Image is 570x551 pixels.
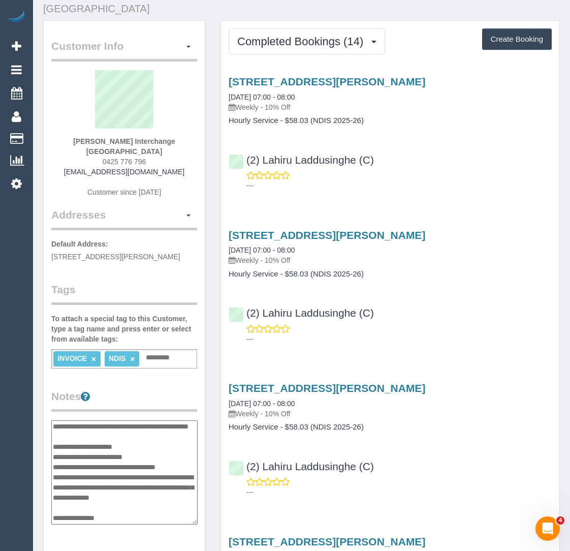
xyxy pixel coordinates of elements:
a: [DATE] 07:00 - 08:00 [229,246,295,254]
h4: Hourly Service - $58.03 (NDIS 2025-26) [229,270,552,279]
span: Customer since [DATE] [87,188,161,196]
legend: Customer Info [51,39,197,62]
h4: Hourly Service - $58.03 (NDIS 2025-26) [229,116,552,125]
p: --- [246,334,552,344]
img: Automaid Logo [6,10,26,24]
button: Create Booking [482,28,552,50]
legend: Notes [51,389,197,412]
button: Completed Bookings (14) [229,28,385,54]
h4: Hourly Service - $58.03 (NDIS 2025-26) [229,423,552,432]
span: NDIS [109,354,125,362]
p: --- [246,487,552,497]
span: 4 [556,516,564,525]
label: Default Address: [51,239,108,249]
a: (2) Lahiru Laddusinghe (C) [229,307,374,319]
a: [EMAIL_ADDRESS][DOMAIN_NAME] [64,168,184,176]
span: Completed Bookings (14) [237,35,368,48]
p: Weekly - 10% Off [229,255,552,265]
span: INVOICE [57,354,87,362]
a: [STREET_ADDRESS][PERSON_NAME] [229,229,425,241]
span: [STREET_ADDRESS][PERSON_NAME] [51,253,180,261]
p: Weekly - 10% Off [229,409,552,419]
a: (2) Lahiru Laddusinghe (C) [229,154,374,166]
iframe: Intercom live chat [535,516,560,541]
a: [STREET_ADDRESS][PERSON_NAME] [229,76,425,87]
p: Weekly - 10% Off [229,102,552,112]
legend: Tags [51,282,197,305]
a: × [91,355,96,363]
label: To attach a special tag to this Customer, type a tag name and press enter or select from availabl... [51,314,197,344]
a: [DATE] 07:00 - 08:00 [229,93,295,101]
p: --- [246,180,552,191]
a: [STREET_ADDRESS][PERSON_NAME] [229,536,425,547]
a: (2) Lahiru Laddusinghe (C) [229,461,374,472]
a: [STREET_ADDRESS][PERSON_NAME] [229,382,425,394]
a: [DATE] 07:00 - 08:00 [229,400,295,408]
a: × [130,355,135,363]
span: 0425 776 796 [103,158,146,166]
strong: [PERSON_NAME] Interchange [GEOGRAPHIC_DATA] [73,137,175,156]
